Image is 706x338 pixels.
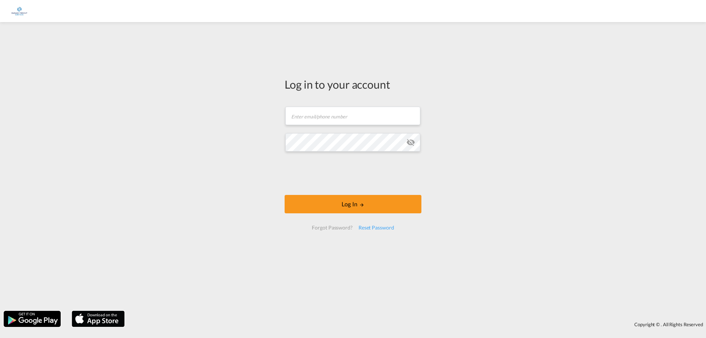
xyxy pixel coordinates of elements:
[128,318,706,331] div: Copyright © . All Rights Reserved
[285,77,421,92] div: Log in to your account
[406,138,415,147] md-icon: icon-eye-off
[3,310,61,328] img: google.png
[11,3,28,19] img: 6a2c35f0b7c411ef99d84d375d6e7407.jpg
[71,310,125,328] img: apple.png
[297,159,409,188] iframe: reCAPTCHA
[285,107,420,125] input: Enter email/phone number
[356,221,397,234] div: Reset Password
[285,195,421,213] button: LOGIN
[309,221,355,234] div: Forgot Password?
